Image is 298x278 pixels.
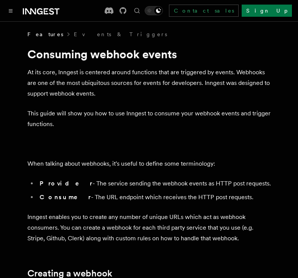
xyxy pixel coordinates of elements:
[37,178,271,189] li: - The service sending the webhook events as HTTP post requests.
[27,67,271,99] p: At its core, Inngest is centered around functions that are triggered by events. Webhooks are one ...
[40,193,91,201] strong: Consumer
[132,6,142,15] button: Find something...
[145,6,163,15] button: Toggle dark mode
[37,192,271,203] li: - The URL endpoint which receives the HTTP post requests.
[242,5,292,17] a: Sign Up
[40,180,92,187] strong: Provider
[27,30,63,38] span: Features
[74,30,167,38] a: Events & Triggers
[27,158,271,169] p: When talking about webhooks, it's useful to define some terminology:
[6,6,15,15] button: Toggle navigation
[27,108,271,129] p: This guide will show you how to use Inngest to consume your webhook events and trigger functions.
[169,5,239,17] a: Contact sales
[27,47,271,61] h1: Consuming webhook events
[27,212,271,244] p: Inngest enables you to create any number of unique URLs which act as webhook consumers. You can c...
